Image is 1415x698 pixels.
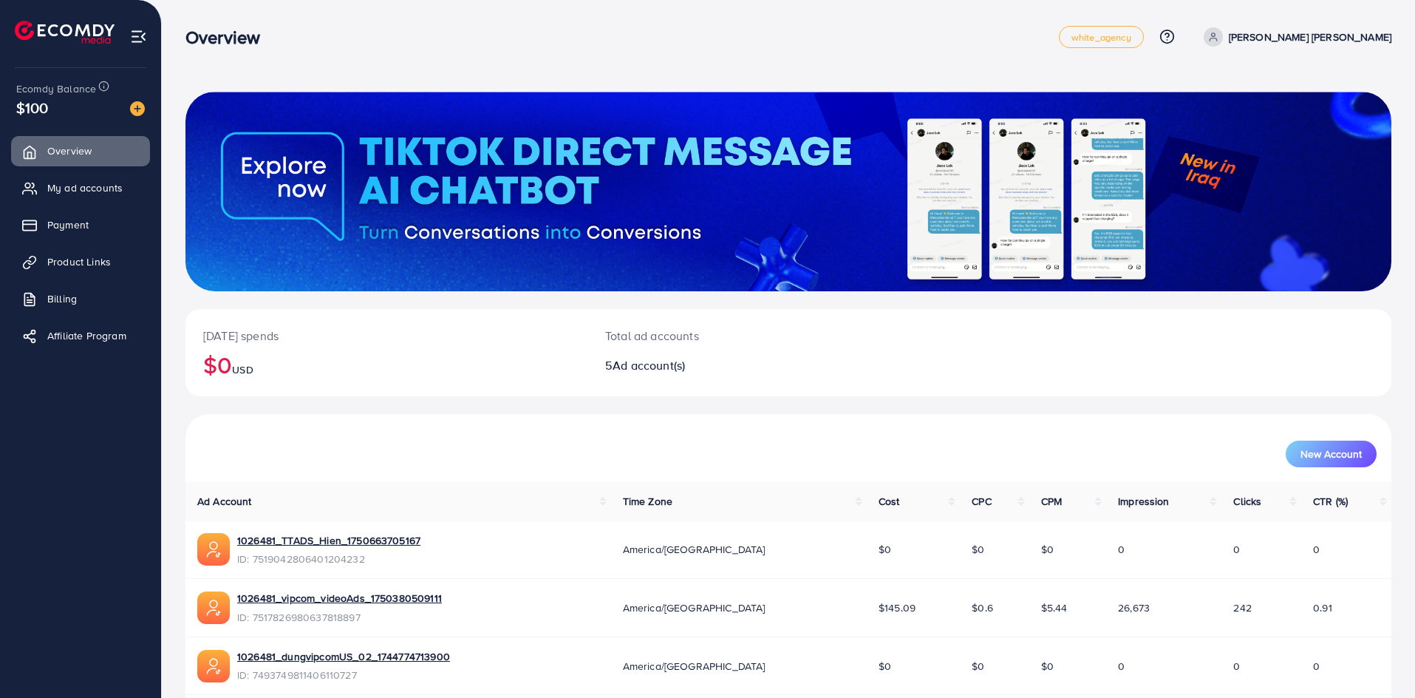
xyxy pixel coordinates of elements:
[130,101,145,116] img: image
[47,291,77,306] span: Billing
[879,600,916,615] span: $145.09
[972,600,993,615] span: $0.6
[11,321,150,350] a: Affiliate Program
[47,180,123,195] span: My ad accounts
[237,533,420,548] a: 1026481_TTADS_Hien_1750663705167
[197,533,230,566] img: ic-ads-acc.e4c84228.svg
[1041,542,1054,557] span: $0
[613,357,685,373] span: Ad account(s)
[1313,494,1348,509] span: CTR (%)
[1041,600,1068,615] span: $5.44
[1233,542,1240,557] span: 0
[237,668,450,682] span: ID: 7493749811406110727
[47,254,111,269] span: Product Links
[1059,26,1144,48] a: white_agency
[237,591,442,606] a: 1026481_vipcom_videoAds_1750380509111
[623,494,672,509] span: Time Zone
[11,247,150,277] a: Product Links
[1198,27,1391,47] a: [PERSON_NAME] [PERSON_NAME]
[1118,542,1125,557] span: 0
[879,659,891,674] span: $0
[47,328,126,343] span: Affiliate Program
[1229,28,1391,46] p: [PERSON_NAME] [PERSON_NAME]
[623,659,766,674] span: America/[GEOGRAPHIC_DATA]
[1313,542,1320,557] span: 0
[185,27,272,48] h3: Overview
[1041,659,1054,674] span: $0
[1041,494,1062,509] span: CPM
[16,97,49,118] span: $100
[47,217,89,232] span: Payment
[11,173,150,203] a: My ad accounts
[11,284,150,314] a: Billing
[11,210,150,240] a: Payment
[972,659,984,674] span: $0
[237,552,420,566] span: ID: 7519042806401204232
[605,327,871,345] p: Total ad accounts
[197,592,230,624] img: ic-ads-acc.e4c84228.svg
[1118,600,1150,615] span: 26,673
[1300,449,1362,459] span: New Account
[1233,494,1261,509] span: Clicks
[1233,659,1240,674] span: 0
[47,143,92,158] span: Overview
[203,327,570,345] p: [DATE] spends
[1071,33,1131,42] span: white_agency
[130,28,147,45] img: menu
[1313,600,1332,615] span: 0.91
[1118,494,1170,509] span: Impression
[16,81,96,96] span: Ecomdy Balance
[232,362,253,377] span: USD
[197,650,230,682] img: ic-ads-acc.e4c84228.svg
[11,136,150,166] a: Overview
[623,600,766,615] span: America/[GEOGRAPHIC_DATA]
[237,649,450,664] a: 1026481_dungvipcomUS_02_1744774713900
[879,494,900,509] span: Cost
[1352,631,1404,687] iframe: Chat
[237,610,442,625] span: ID: 7517826980637818897
[972,542,984,557] span: $0
[623,542,766,557] span: America/[GEOGRAPHIC_DATA]
[1286,441,1377,467] button: New Account
[15,21,115,44] img: logo
[1233,600,1251,615] span: 242
[879,542,891,557] span: $0
[203,350,570,379] h2: $0
[197,494,252,509] span: Ad Account
[1313,659,1320,674] span: 0
[605,359,871,373] h2: 5
[972,494,991,509] span: CPC
[1118,659,1125,674] span: 0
